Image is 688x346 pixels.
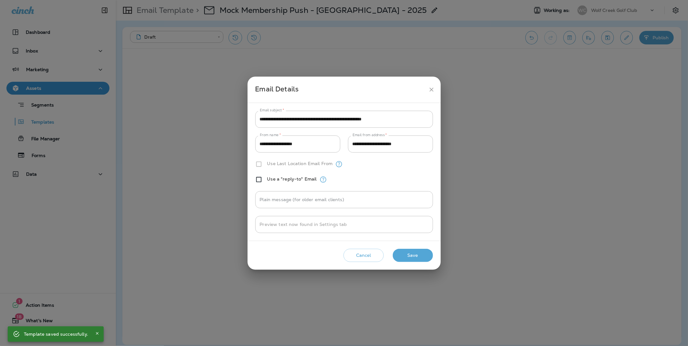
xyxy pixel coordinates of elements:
[353,133,387,137] label: Email from address
[267,176,317,182] label: Use a "reply-to" Email
[426,84,438,96] button: close
[344,249,384,262] button: Cancel
[260,108,284,113] label: Email subject
[260,133,281,137] label: From name
[255,84,426,96] div: Email Details
[393,249,433,262] button: Save
[267,161,333,166] label: Use Last Location Email From
[93,330,101,337] button: Close
[24,328,88,340] div: Template saved successfully.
